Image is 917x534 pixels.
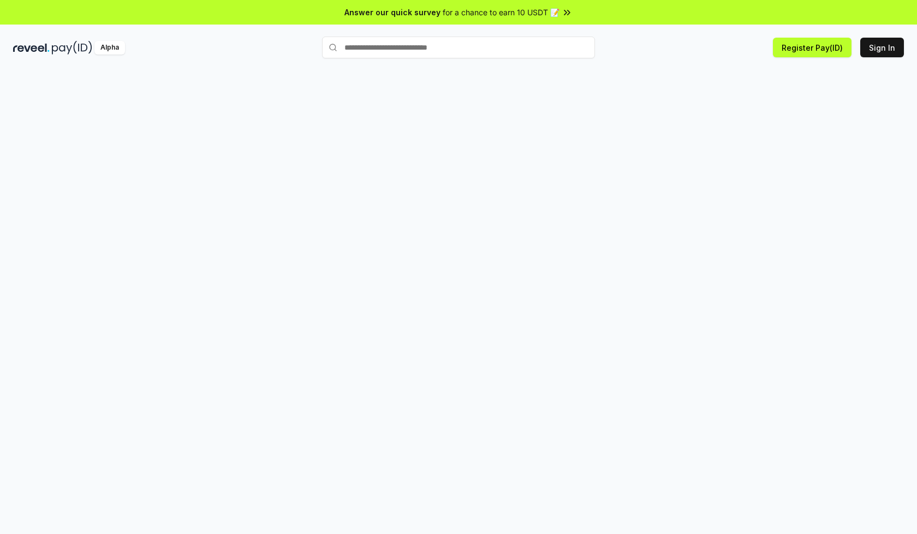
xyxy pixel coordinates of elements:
[443,7,559,18] span: for a chance to earn 10 USDT 📝
[344,7,440,18] span: Answer our quick survey
[860,38,904,57] button: Sign In
[52,41,92,55] img: pay_id
[94,41,125,55] div: Alpha
[773,38,851,57] button: Register Pay(ID)
[13,41,50,55] img: reveel_dark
